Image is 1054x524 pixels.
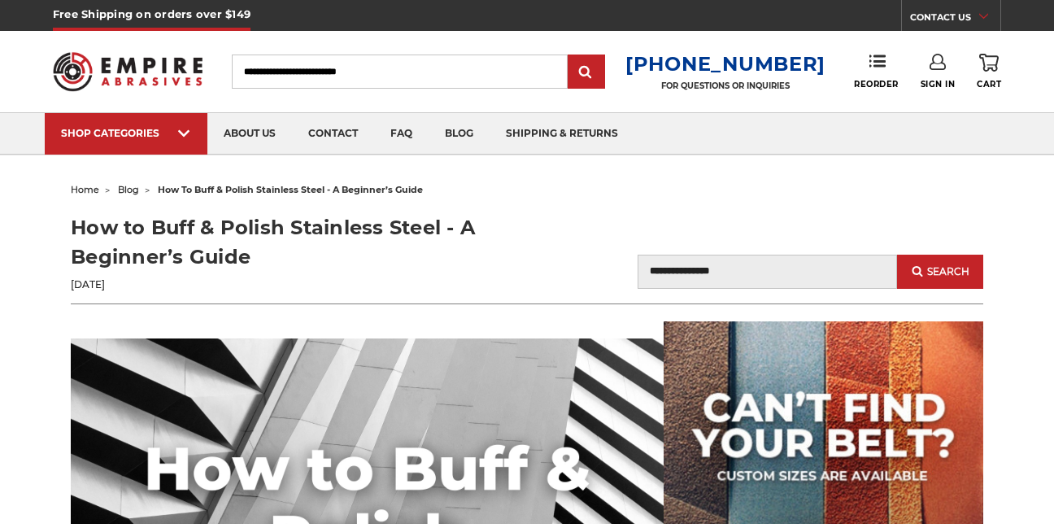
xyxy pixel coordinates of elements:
a: blog [118,184,139,195]
a: [PHONE_NUMBER] [625,52,825,76]
span: Search [927,266,969,277]
span: Reorder [854,79,899,90]
a: Reorder [854,54,899,89]
p: FOR QUESTIONS OR INQUIRIES [625,81,825,91]
span: Cart [977,79,1001,90]
p: [DATE] [71,277,527,292]
a: home [71,184,99,195]
a: faq [374,113,429,155]
span: how to buff & polish stainless steel - a beginner’s guide [158,184,423,195]
input: Submit [570,56,603,89]
div: SHOP CATEGORIES [61,127,191,139]
a: blog [429,113,490,155]
img: Empire Abrasives [53,42,203,101]
a: shipping & returns [490,113,634,155]
a: Cart [977,54,1001,90]
button: Search [897,255,983,289]
a: contact [292,113,374,155]
span: Sign In [921,79,956,90]
a: CONTACT US [910,8,1000,31]
h1: How to Buff & Polish Stainless Steel - A Beginner’s Guide [71,213,527,272]
a: about us [207,113,292,155]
